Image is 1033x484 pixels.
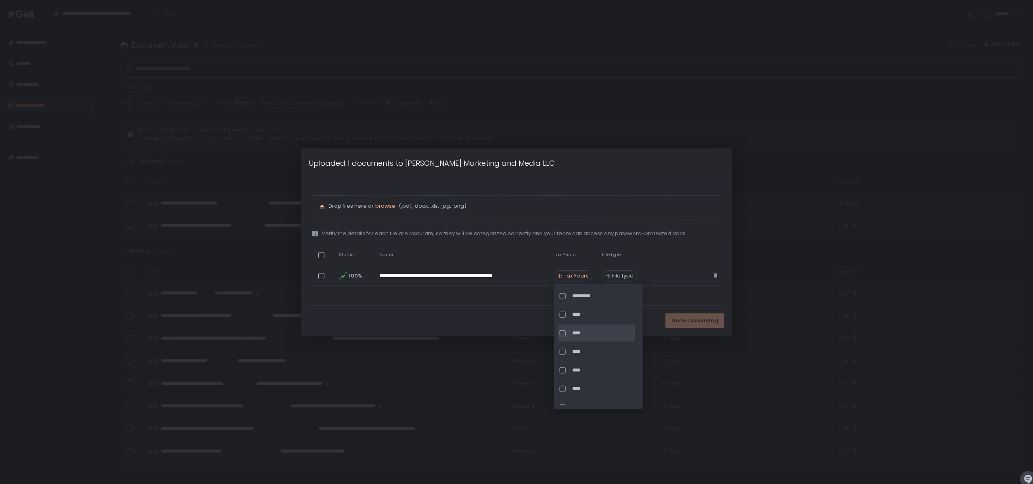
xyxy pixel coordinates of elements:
[328,202,715,210] p: Drop files here or
[564,272,589,280] span: Tax Years
[554,252,576,258] span: Tax Years
[375,202,395,210] span: browse
[397,202,466,210] span: (.pdf, .docx, .xls, .jpg, .png)
[339,252,354,258] span: Status
[375,202,395,210] button: browse
[379,252,393,258] span: Name
[309,158,555,169] h1: Uploaded 1 documents to [PERSON_NAME] Marketing and Media LLC
[612,272,634,280] span: File type
[349,272,362,280] span: 100%
[322,230,687,237] span: Verify the details for each file are accurate, so they will be categorized correctly and your tea...
[602,252,621,258] span: File type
